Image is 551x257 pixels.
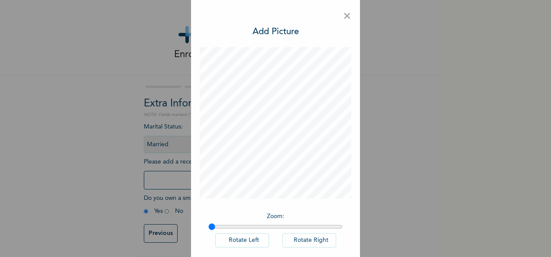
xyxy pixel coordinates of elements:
[253,26,299,39] h3: Add Picture
[144,159,300,194] span: Please add a recent Passport Photograph
[208,212,343,221] p: Zoom :
[215,233,269,247] button: Rotate Left
[343,7,351,26] span: ×
[282,233,336,247] button: Rotate Right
